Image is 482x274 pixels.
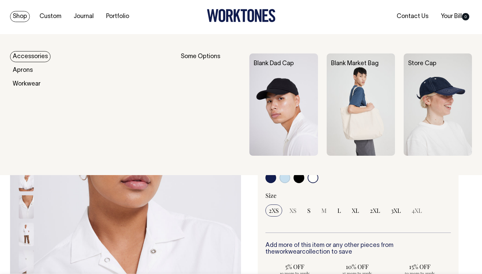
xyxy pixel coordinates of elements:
[404,53,472,156] img: Store Cap
[370,207,380,215] span: 2XL
[103,11,132,22] a: Portfolio
[19,250,34,274] img: off-white
[265,191,451,199] div: Size
[388,204,404,217] input: 3XL
[462,13,469,20] span: 0
[71,11,96,22] a: Journal
[331,263,383,271] span: 10% OFF
[265,242,451,256] h6: Add more of this item or any other pieces from the collection to save
[10,79,43,90] a: Workwear
[438,11,472,22] a: Your Bill0
[337,207,341,215] span: L
[181,53,241,156] div: Some Options
[318,204,330,217] input: M
[290,207,297,215] span: XS
[348,204,363,217] input: XL
[321,207,327,215] span: M
[286,204,300,217] input: XS
[394,263,446,271] span: 15% OFF
[10,11,30,22] a: Shop
[367,204,384,217] input: 2XL
[269,207,279,215] span: 2XS
[352,207,359,215] span: XL
[391,207,401,215] span: 3XL
[19,168,34,191] img: off-white
[269,263,321,271] span: 5% OFF
[10,65,35,76] a: Aprons
[304,204,314,217] input: S
[275,249,302,255] a: workwear
[412,207,422,215] span: 4XL
[19,195,34,219] img: off-white
[327,53,395,156] img: Blank Market Bag
[307,207,311,215] span: S
[249,53,318,156] img: Blank Dad Cap
[10,51,51,62] a: Accessories
[394,11,431,22] a: Contact Us
[334,204,344,217] input: L
[37,11,64,22] a: Custom
[265,204,282,217] input: 2XS
[408,61,436,66] a: Store Cap
[331,61,379,66] a: Blank Market Bag
[408,204,425,217] input: 4XL
[254,61,294,66] a: Blank Dad Cap
[19,223,34,246] img: off-white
